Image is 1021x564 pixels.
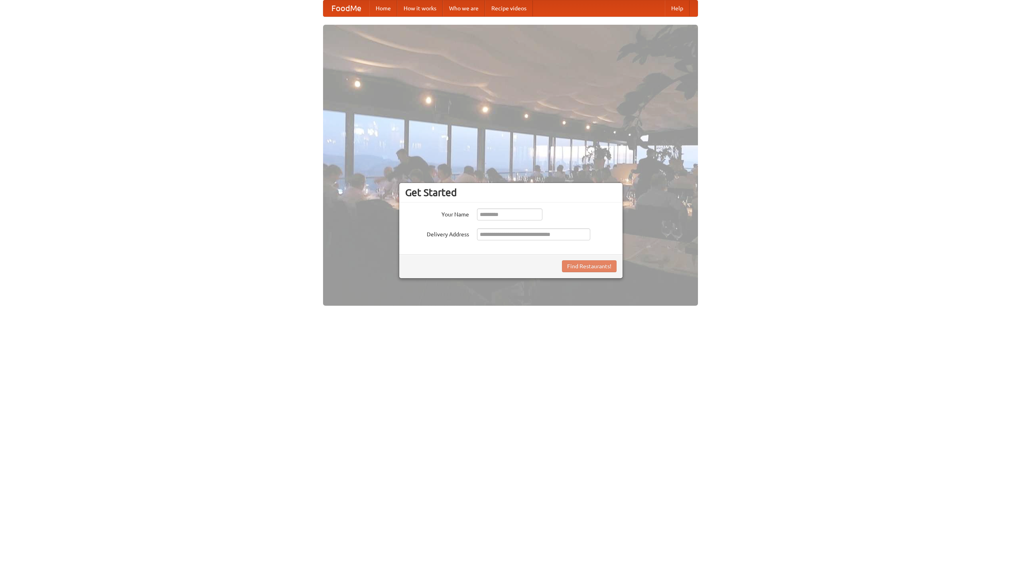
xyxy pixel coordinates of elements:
a: Help [665,0,690,16]
a: FoodMe [323,0,369,16]
a: Recipe videos [485,0,533,16]
label: Delivery Address [405,228,469,238]
button: Find Restaurants! [562,260,617,272]
a: Who we are [443,0,485,16]
label: Your Name [405,208,469,218]
h3: Get Started [405,187,617,198]
a: How it works [397,0,443,16]
a: Home [369,0,397,16]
